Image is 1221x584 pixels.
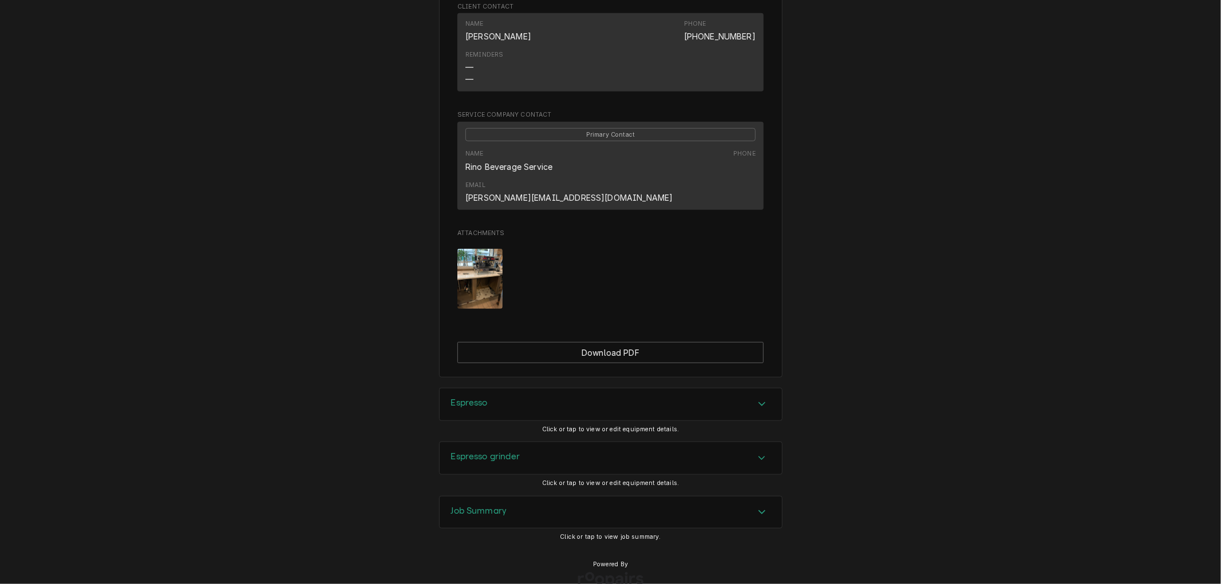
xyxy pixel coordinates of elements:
div: Reminders [465,50,503,85]
span: Attachments [457,240,764,318]
div: Phone [684,19,706,29]
div: Accordion Header [440,496,782,529]
div: Button Group [457,342,764,363]
div: Phone [733,149,756,158]
div: Espresso [439,388,783,421]
div: Primary [465,128,756,141]
button: Download PDF [457,342,764,363]
span: Click or tap to view job summary. [560,533,661,541]
div: Phone [733,149,756,172]
button: Accordion Details Expand Trigger [440,496,782,529]
div: [PERSON_NAME] [465,30,531,42]
div: Client Contact [457,2,764,97]
span: Powered By [593,560,629,569]
span: Attachments [457,229,764,238]
span: Client Contact [457,2,764,11]
div: Email [465,181,485,190]
button: Accordion Details Expand Trigger [440,388,782,420]
div: Name [465,19,531,42]
div: Phone [684,19,756,42]
div: Job Summary [439,496,783,529]
div: Email [465,181,673,204]
div: Contact [457,13,764,92]
div: Espresso grinder [439,442,783,475]
div: Reminders [465,50,503,59]
div: Name [465,19,484,29]
div: Service Company Contact List [457,122,764,215]
div: — [465,73,473,85]
a: [PERSON_NAME][EMAIL_ADDRESS][DOMAIN_NAME] [465,193,673,202]
span: Click or tap to view or edit equipment details. [542,479,679,487]
div: Button Group Row [457,342,764,363]
div: Name [465,149,552,172]
div: Attachments [457,229,764,318]
div: Rino Beverage Service [465,161,552,173]
div: Contact [457,122,764,210]
div: Service Company Contact [457,110,764,214]
h3: Job Summary [451,506,507,517]
button: Accordion Details Expand Trigger [440,442,782,474]
span: Click or tap to view or edit equipment details. [542,426,679,433]
h3: Espresso [451,398,488,408]
h3: Espresso grinder [451,451,520,462]
div: Client Contact List [457,13,764,97]
a: [PHONE_NUMBER] [684,31,756,41]
div: Accordion Header [440,442,782,474]
div: Name [465,149,484,158]
span: Service Company Contact [457,110,764,120]
div: Accordion Header [440,388,782,420]
img: p91P8vqQ7C2UEHRYyIwf [457,249,503,309]
span: Primary Contact [465,128,756,141]
div: — [465,61,473,73]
